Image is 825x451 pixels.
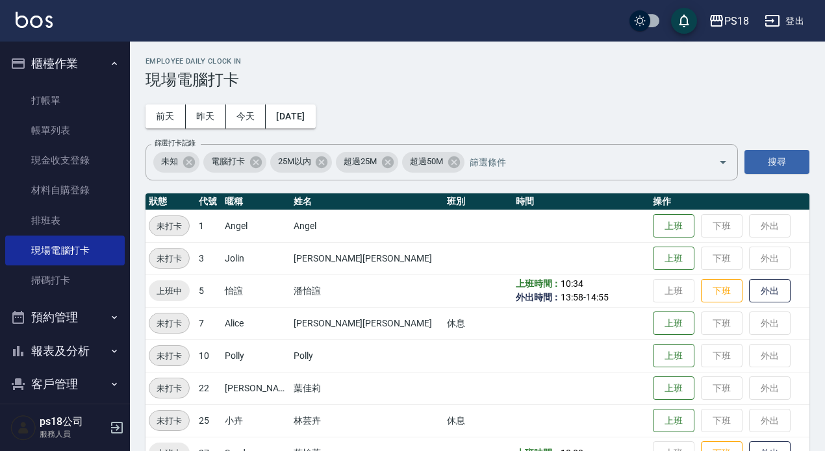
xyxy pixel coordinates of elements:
button: 下班 [701,279,742,303]
button: 搜尋 [744,150,809,174]
td: 休息 [444,307,513,339]
td: Alice [222,307,290,339]
a: 打帳單 [5,86,125,116]
button: 今天 [226,104,266,128]
th: 暱稱 [222,193,290,210]
button: 員工及薪資 [5,401,125,435]
button: 外出 [749,279,791,303]
th: 姓名 [290,193,444,210]
span: 電腦打卡 [203,155,253,168]
th: 代號 [196,193,222,210]
th: 操作 [650,193,809,210]
span: 超過25M [336,155,385,168]
span: 超過50M [402,155,451,168]
a: 材料自購登錄 [5,175,125,205]
td: Jolin [222,242,290,274]
td: 3 [196,242,222,274]
span: 未打卡 [149,219,189,233]
button: 上班 [653,376,694,400]
th: 時間 [513,193,650,210]
img: Logo [16,12,53,28]
div: PS18 [724,13,749,29]
span: 14:55 [586,292,609,302]
span: 25M以內 [270,155,319,168]
div: 超過25M [336,152,398,173]
button: 上班 [653,311,694,335]
span: 未打卡 [149,349,189,363]
span: 13:58 [561,292,583,302]
button: 報表及分析 [5,334,125,368]
span: 上班中 [149,284,190,298]
button: [DATE] [266,104,315,128]
td: 1 [196,210,222,242]
span: 10:34 [561,278,583,289]
div: 超過50M [402,152,464,173]
button: 前天 [146,104,186,128]
label: 篩選打卡記錄 [155,138,196,148]
td: 怡諠 [222,274,290,307]
a: 排班表 [5,206,125,236]
a: 帳單列表 [5,116,125,145]
td: - [513,274,650,307]
button: save [671,8,697,34]
td: 25 [196,404,222,437]
p: 服務人員 [40,428,106,440]
td: 休息 [444,404,513,437]
th: 班別 [444,193,513,210]
td: 10 [196,339,222,372]
td: Polly [222,339,290,372]
span: 未知 [153,155,186,168]
h5: ps18公司 [40,415,106,428]
h2: Employee Daily Clock In [146,57,809,66]
button: 登出 [759,9,809,33]
button: PS18 [704,8,754,34]
td: Angel [222,210,290,242]
td: 潘怡諠 [290,274,444,307]
td: 22 [196,372,222,404]
td: 小卉 [222,404,290,437]
button: 預約管理 [5,300,125,334]
td: [PERSON_NAME][PERSON_NAME] [290,307,444,339]
td: [PERSON_NAME][PERSON_NAME] [290,242,444,274]
a: 現金收支登錄 [5,145,125,175]
button: 昨天 [186,104,226,128]
td: 葉佳莉 [290,372,444,404]
button: 客戶管理 [5,367,125,401]
div: 電腦打卡 [203,152,266,173]
button: 上班 [653,409,694,433]
span: 未打卡 [149,317,189,330]
b: 上班時間： [516,278,561,289]
td: 7 [196,307,222,339]
h3: 現場電腦打卡 [146,71,809,89]
button: 上班 [653,247,694,271]
button: Open [713,152,733,173]
div: 未知 [153,152,199,173]
button: 上班 [653,344,694,368]
span: 未打卡 [149,382,189,395]
td: 5 [196,274,222,307]
input: 篩選條件 [466,151,696,173]
td: Angel [290,210,444,242]
span: 未打卡 [149,414,189,428]
th: 狀態 [146,193,196,210]
a: 掃碼打卡 [5,265,125,295]
a: 現場電腦打卡 [5,236,125,265]
b: 外出時間： [516,292,561,302]
button: 上班 [653,214,694,238]
span: 未打卡 [149,252,189,265]
td: Polly [290,339,444,372]
button: 櫃檯作業 [5,47,125,80]
td: 林芸卉 [290,404,444,437]
img: Person [10,415,36,441]
div: 25M以內 [270,152,333,173]
td: [PERSON_NAME] [222,372,290,404]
